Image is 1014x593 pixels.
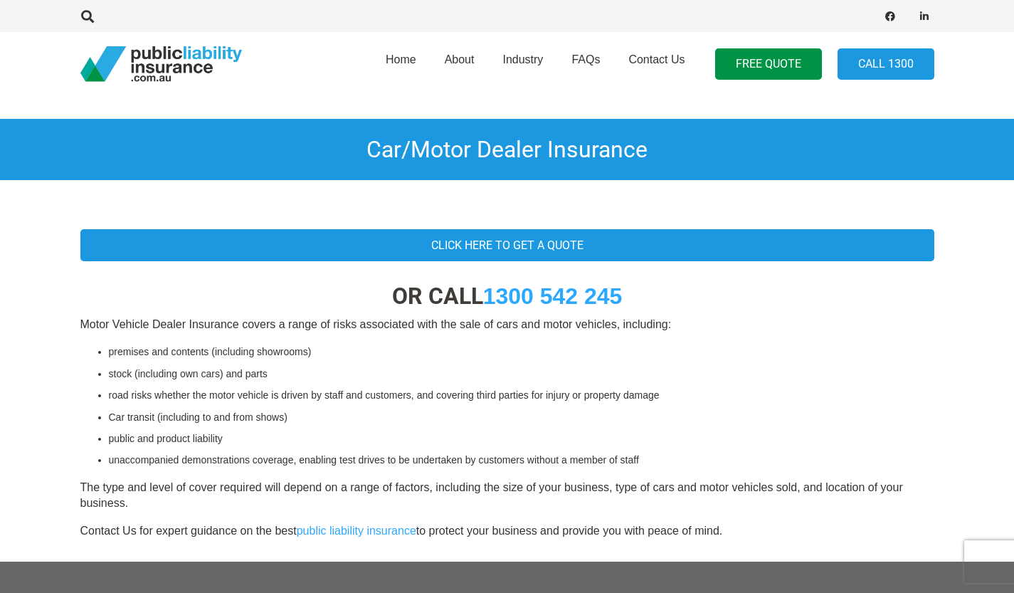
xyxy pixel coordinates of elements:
a: FAQs [557,28,614,100]
span: Industry [502,53,543,65]
a: 1300 542 245 [483,283,623,309]
a: public liability insurance [297,525,416,537]
span: About [445,53,475,65]
a: Contact Us [614,28,699,100]
li: Car transit (including to and from shows) [109,409,934,425]
span: Home [386,53,416,65]
a: FREE QUOTE [715,48,822,80]
p: Contact Us for expert guidance on the best to protect your business and provide you with peace of... [80,523,934,539]
a: Facebook [880,6,900,26]
a: LinkedIn [914,6,934,26]
a: pli_logotransparent [80,46,242,82]
strong: OR CALL [392,283,623,310]
a: Home [371,28,431,100]
li: road risks whether the motor vehicle is driven by staff and customers, and covering third parties... [109,387,934,403]
span: FAQs [571,53,600,65]
p: The type and level of cover required will depend on a range of factors, including the size of you... [80,480,934,512]
a: About [431,28,489,100]
a: Industry [488,28,557,100]
p: Motor Vehicle Dealer Insurance covers a range of risks associated with the sale of cars and motor... [80,317,934,332]
li: unaccompanied demonstrations coverage, enabling test drives to be undertaken by customers without... [109,452,934,468]
a: Call 1300 [838,48,934,80]
li: stock (including own cars) and parts [109,366,934,382]
li: premises and contents (including showrooms) [109,344,934,360]
a: Search [74,10,102,23]
span: Contact Us [628,53,685,65]
a: Click here to get a quote [80,229,934,261]
li: public and product liability [109,431,934,446]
